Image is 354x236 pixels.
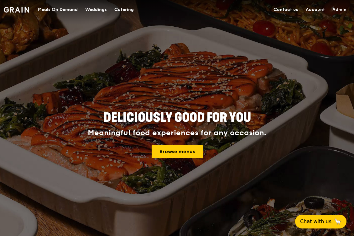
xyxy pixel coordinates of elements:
[103,110,251,125] span: Deliciously good for you
[85,0,107,19] div: Weddings
[81,0,111,19] a: Weddings
[111,0,138,19] a: Catering
[64,129,290,137] div: Meaningful food experiences for any occasion.
[152,145,203,158] a: Browse menus
[334,218,341,225] span: 🦙
[270,0,302,19] a: Contact us
[114,0,134,19] div: Catering
[295,215,346,228] button: Chat with us🦙
[300,218,331,225] span: Chat with us
[38,0,78,19] div: Meals On Demand
[329,0,350,19] a: Admin
[4,7,29,13] img: Grain
[302,0,329,19] a: Account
